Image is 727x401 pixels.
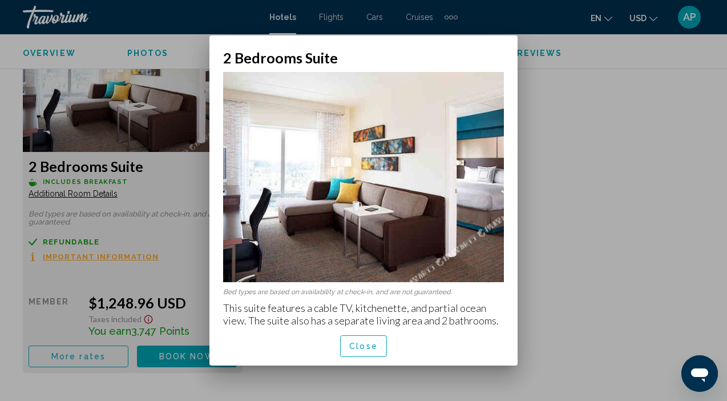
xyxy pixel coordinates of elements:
[223,49,504,66] h2: 2 Bedrooms Suite
[340,335,387,356] button: Close
[223,302,504,327] p: This suite features a cable TV, kitchenette, and partial ocean view. The suite also has a separat...
[681,355,718,392] iframe: Button to launch messaging window
[223,72,504,283] img: 4ca7641a-5df8-41e2-8b6b-5d4a68cde05c.jpeg
[223,288,504,296] p: Bed types are based on availability at check-in, and are not guaranteed.
[349,342,378,351] span: Close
